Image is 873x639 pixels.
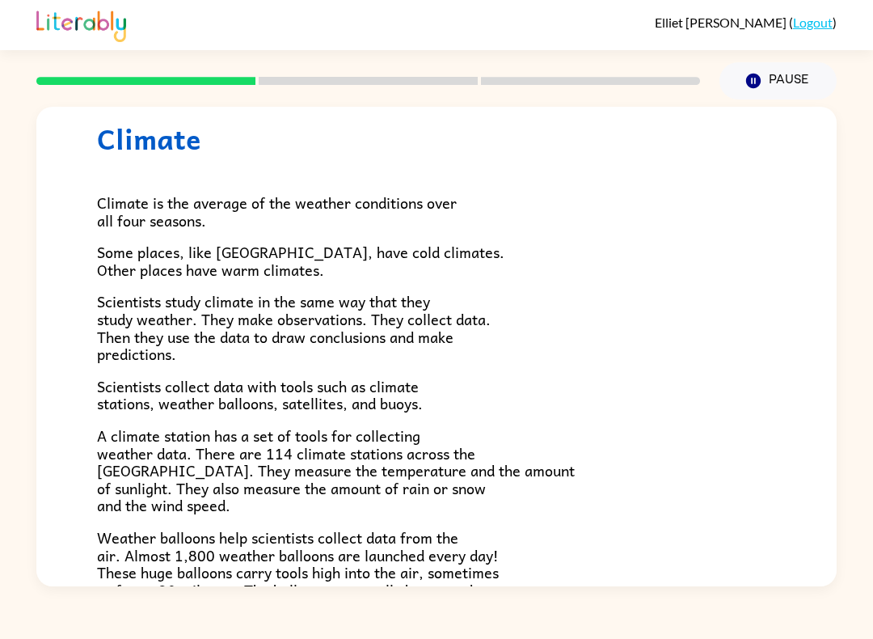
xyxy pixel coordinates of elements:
[97,424,575,517] span: A climate station has a set of tools for collecting weather data. There are 114 climate stations ...
[97,191,457,232] span: Climate is the average of the weather conditions over all four seasons.
[97,375,423,416] span: Scientists collect data with tools such as climate stations, weather balloons, satellites, and bu...
[97,526,499,619] span: Weather balloons help scientists collect data from the air. Almost 1,800 weather balloons are lau...
[655,15,789,30] span: Elliet [PERSON_NAME]
[719,62,837,99] button: Pause
[36,6,126,42] img: Literably
[793,15,833,30] a: Logout
[97,240,504,281] span: Some places, like [GEOGRAPHIC_DATA], have cold climates. Other places have warm climates.
[97,122,776,155] h1: Climate
[655,15,837,30] div: ( )
[97,290,491,366] span: Scientists study climate in the same way that they study weather. They make observations. They co...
